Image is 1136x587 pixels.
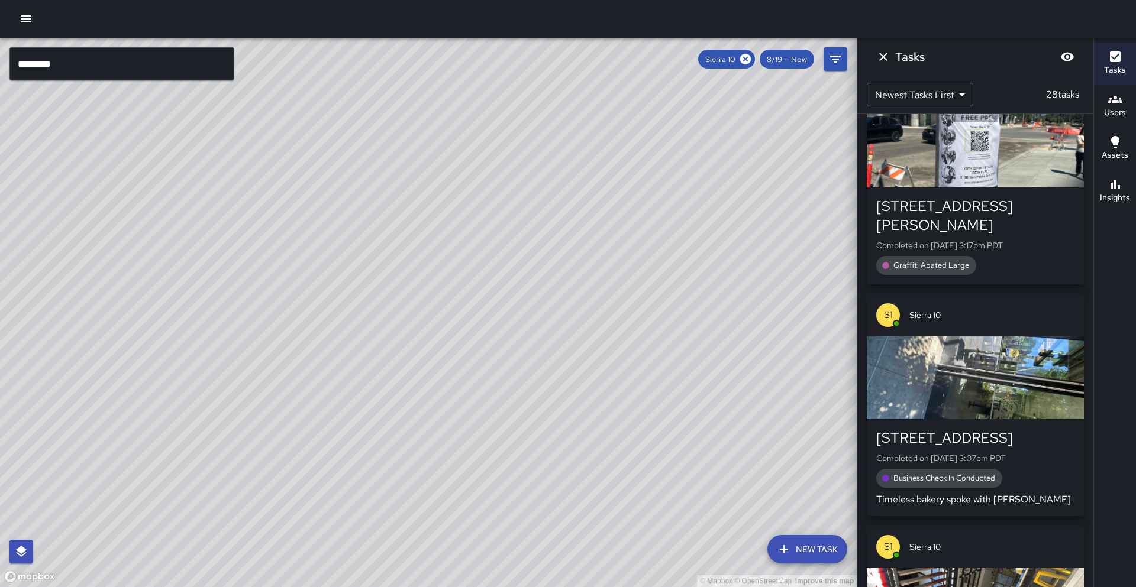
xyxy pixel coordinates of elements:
[760,54,814,64] span: 8/19 — Now
[876,452,1074,464] p: Completed on [DATE] 3:07pm PDT
[867,62,1084,284] button: S1Sierra 10[STREET_ADDRESS][PERSON_NAME]Completed on [DATE] 3:17pm PDTGraffiti Abated Large
[767,535,847,563] button: New Task
[909,309,1074,321] span: Sierra 10
[1102,149,1128,162] h6: Assets
[698,54,743,64] span: Sierra 10
[1104,64,1126,77] h6: Tasks
[1104,106,1126,119] h6: Users
[1094,128,1136,170] button: Assets
[876,197,1074,235] div: [STREET_ADDRESS][PERSON_NAME]
[886,473,1002,483] span: Business Check In Conducted
[884,308,893,322] p: S1
[909,541,1074,553] span: Sierra 10
[824,47,847,71] button: Filters
[872,45,895,69] button: Dismiss
[876,239,1074,251] p: Completed on [DATE] 3:17pm PDT
[1094,170,1136,213] button: Insights
[1056,45,1079,69] button: Blur
[1100,192,1130,205] h6: Insights
[1094,43,1136,85] button: Tasks
[876,429,1074,447] div: [STREET_ADDRESS]
[886,260,976,270] span: Graffiti Abated Large
[884,540,893,554] p: S1
[876,492,1074,507] p: Timeless bakery spoke with [PERSON_NAME]
[698,50,755,69] div: Sierra 10
[895,47,925,66] h6: Tasks
[867,83,973,106] div: Newest Tasks First
[867,294,1084,516] button: S1Sierra 10[STREET_ADDRESS]Completed on [DATE] 3:07pm PDTBusiness Check In ConductedTimeless bake...
[1094,85,1136,128] button: Users
[1041,87,1084,102] p: 28 tasks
